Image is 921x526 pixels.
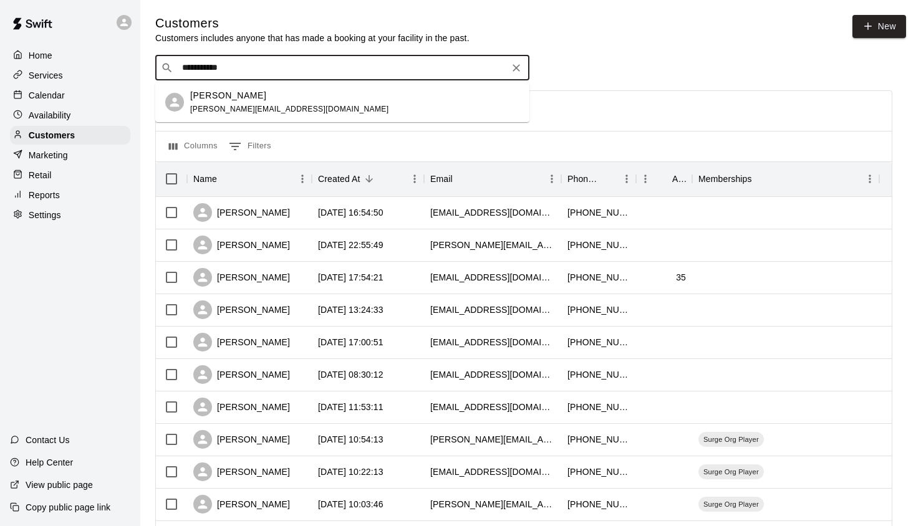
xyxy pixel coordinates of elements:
span: Surge Org Player [698,467,764,477]
div: Amber Climer [165,93,184,112]
div: [PERSON_NAME] [193,398,290,416]
div: Memberships [692,161,879,196]
div: jonathan@centralhardwoods.com [430,239,555,251]
div: [PERSON_NAME] [193,462,290,481]
div: goberfamily11@gmail.com [430,466,555,478]
div: +14694879588 [567,401,630,413]
p: Customers includes anyone that has made a booking at your facility in the past. [155,32,470,44]
div: Name [193,161,217,196]
p: View public page [26,479,93,491]
p: Help Center [26,456,73,469]
div: ijustneedthisforjunkemails@gmail.com [430,304,555,316]
button: Menu [542,170,561,188]
div: +19403154426 [567,466,630,478]
button: Menu [861,170,879,188]
p: Copy public page link [26,501,110,514]
button: Menu [405,170,424,188]
div: Surge Org Player [698,497,764,512]
div: 2025-08-06 10:54:13 [318,433,383,446]
p: Services [29,69,63,82]
div: Memberships [698,161,752,196]
div: +14099371069 [567,368,630,381]
div: Surge Org Player [698,464,764,479]
div: 2025-08-11 17:54:21 [318,271,383,284]
span: Surge Org Player [698,499,764,509]
span: [PERSON_NAME][EMAIL_ADDRESS][DOMAIN_NAME] [190,105,388,113]
div: 2025-08-06 11:53:11 [318,401,383,413]
button: Sort [600,170,617,188]
div: +19405956002 [567,304,630,316]
div: Phone Number [567,161,600,196]
div: [PERSON_NAME] [193,333,290,351]
div: +19194143089 [567,498,630,510]
p: Retail [29,169,52,181]
button: Menu [636,170,655,188]
div: Surge Org Player [698,432,764,447]
div: b.katsahnias@mac.com [430,498,555,510]
div: +19728412634 [567,239,630,251]
div: vicmorgan1@gmail.com [430,271,555,284]
div: 2025-08-09 17:00:51 [318,336,383,348]
button: Menu [617,170,636,188]
a: Home [10,46,130,65]
div: stephendugas1994@aol.com [430,368,555,381]
button: Sort [752,170,769,188]
div: 2025-08-10 13:24:33 [318,304,383,316]
a: Reports [10,186,130,204]
button: Sort [655,170,672,188]
button: Clear [508,59,525,77]
a: Marketing [10,146,130,165]
a: Settings [10,206,130,224]
span: Surge Org Player [698,434,764,444]
div: [PERSON_NAME] [193,268,290,287]
div: +12142265988 [567,271,630,284]
a: Retail [10,166,130,184]
div: 2025-08-06 10:22:13 [318,466,383,478]
button: Sort [453,170,470,188]
div: +18178887981 [567,336,630,348]
p: Availability [29,109,71,122]
div: Age [672,161,686,196]
button: Menu [293,170,312,188]
div: [PERSON_NAME] [193,365,290,384]
p: Home [29,49,52,62]
div: Age [636,161,692,196]
div: [PERSON_NAME] [193,203,290,222]
button: Sort [217,170,234,188]
div: Created At [312,161,424,196]
h5: Customers [155,15,470,32]
div: 35 [676,271,686,284]
p: Marketing [29,149,68,161]
button: Select columns [166,136,221,156]
div: 2025-08-09 08:30:12 [318,368,383,381]
div: [PERSON_NAME] [193,300,290,319]
p: Reports [29,189,60,201]
div: [PERSON_NAME] [193,430,290,449]
div: Email [424,161,561,196]
div: maeganmorgan@icloud.com [430,401,555,413]
p: [PERSON_NAME] [190,89,266,102]
button: Show filters [226,136,274,156]
div: taylor@prospm.com [430,433,555,446]
a: Availability [10,106,130,125]
div: 2025-08-11 22:55:49 [318,239,383,251]
a: Calendar [10,86,130,105]
div: 2025-08-06 10:03:46 [318,498,383,510]
div: [PERSON_NAME] [193,495,290,514]
div: Customers [10,126,130,145]
div: Search customers by name or email [155,55,529,80]
div: bphixon25@gmail.com [430,336,555,348]
div: Phone Number [561,161,636,196]
p: Customers [29,129,75,141]
button: Sort [360,170,378,188]
a: Services [10,66,130,85]
div: Created At [318,161,360,196]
